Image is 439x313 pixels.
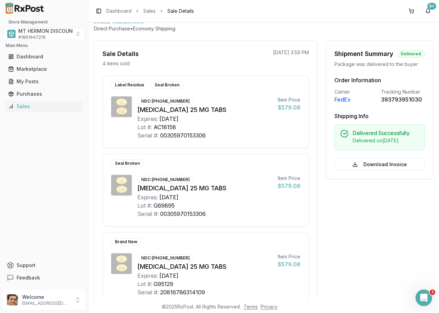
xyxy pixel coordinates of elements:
div: Package was delivered to the buyer [334,61,425,68]
div: Delivered [397,50,425,58]
div: Label Residue [111,81,148,89]
div: $579.08 [278,103,300,112]
button: Select a view [3,28,85,40]
a: Marketplace [6,63,82,75]
div: Carrier [334,88,378,95]
div: Shipment Summary [334,49,393,59]
div: NDC: [PHONE_NUMBER] [137,254,194,262]
div: Seal Broken [111,160,144,167]
div: Expires: [137,115,158,123]
div: Expires: [137,272,158,280]
div: Tracking Number [381,88,425,95]
h3: Shipping Info [334,112,425,120]
div: 393793951030 [381,95,425,104]
a: Dashboard [6,50,82,63]
div: Marketplace [8,66,80,73]
a: Dashboard [106,8,131,15]
a: Purchases [6,88,82,100]
a: Privacy [261,304,277,310]
a: Sales [143,8,156,15]
div: FedEx [334,95,378,104]
div: [MEDICAL_DATA] 25 MG TABS [137,183,272,193]
div: Brand New [111,238,141,246]
div: 00305970153306 [160,210,206,218]
div: NDC: [PHONE_NUMBER] [137,176,194,183]
button: Support [3,259,85,272]
button: Download Invoice [334,158,425,171]
h3: Order Information [334,76,425,84]
div: G95129 [154,280,173,288]
div: Lot #: [137,280,152,288]
div: [DATE] [159,272,178,280]
img: User avatar [7,294,18,305]
div: Delivered on [DATE] [353,137,419,144]
div: Lot #: [137,123,152,131]
span: Feedback [17,274,40,281]
button: Feedback [3,272,85,284]
div: Item Price [278,253,300,260]
div: Sales [8,103,80,110]
div: Expires: [137,193,158,201]
div: Serial #: [137,131,159,140]
span: # 1861647216 [18,35,46,40]
button: Sales [3,101,85,112]
img: Jardiance 25 MG TABS [111,175,132,196]
div: $579.08 [278,260,300,268]
a: My Posts [6,75,82,88]
div: [MEDICAL_DATA] 25 MG TABS [137,105,272,115]
div: Lot #: [137,201,152,210]
span: Sale Details [167,8,194,15]
a: Sales [6,100,82,113]
nav: breadcrumb [106,8,194,15]
div: [DATE] [159,115,178,123]
h2: Main Menu [6,43,82,48]
button: 9+ [422,6,433,17]
h2: Store Management [3,19,85,25]
div: Purchases [8,91,80,97]
div: Serial #: [137,210,159,218]
div: [MEDICAL_DATA] 25 MG TABS [137,262,272,272]
p: 4 items sold [103,60,130,67]
div: NDC: [PHONE_NUMBER] [137,97,194,105]
img: RxPost Logo [3,3,47,14]
div: G69895 [154,201,175,210]
div: Sale Details [103,49,139,59]
div: [DATE] [159,193,178,201]
div: Seal Broken [151,81,183,89]
div: Item Price [278,96,300,103]
iframe: Intercom live chat [416,290,432,306]
p: Direct Purchase • Economy Shipping [94,25,433,32]
button: My Posts [3,76,85,87]
div: Item Price [278,175,300,182]
span: MT HERMON DISCOUNT PHARMACY [18,28,105,35]
button: Dashboard [3,51,85,62]
div: Serial #: [137,288,159,296]
div: AC18158 [154,123,176,131]
div: 20816786314109 [160,288,205,296]
img: Jardiance 25 MG TABS [111,253,132,274]
div: $579.08 [278,182,300,190]
p: Welcome [22,294,70,301]
button: Purchases [3,88,85,99]
button: Marketplace [3,64,85,75]
div: My Posts [8,78,80,85]
p: [EMAIL_ADDRESS][DOMAIN_NAME] [22,301,70,306]
div: 9+ [427,3,436,10]
a: Terms [244,304,258,310]
div: Dashboard [8,53,80,60]
div: 00305970153306 [160,131,206,140]
h5: Delivered Successfully [353,130,419,136]
img: Jardiance 25 MG TABS [111,96,132,117]
p: [DATE] 3:59 PM [273,49,309,56]
span: 3 [430,290,435,295]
